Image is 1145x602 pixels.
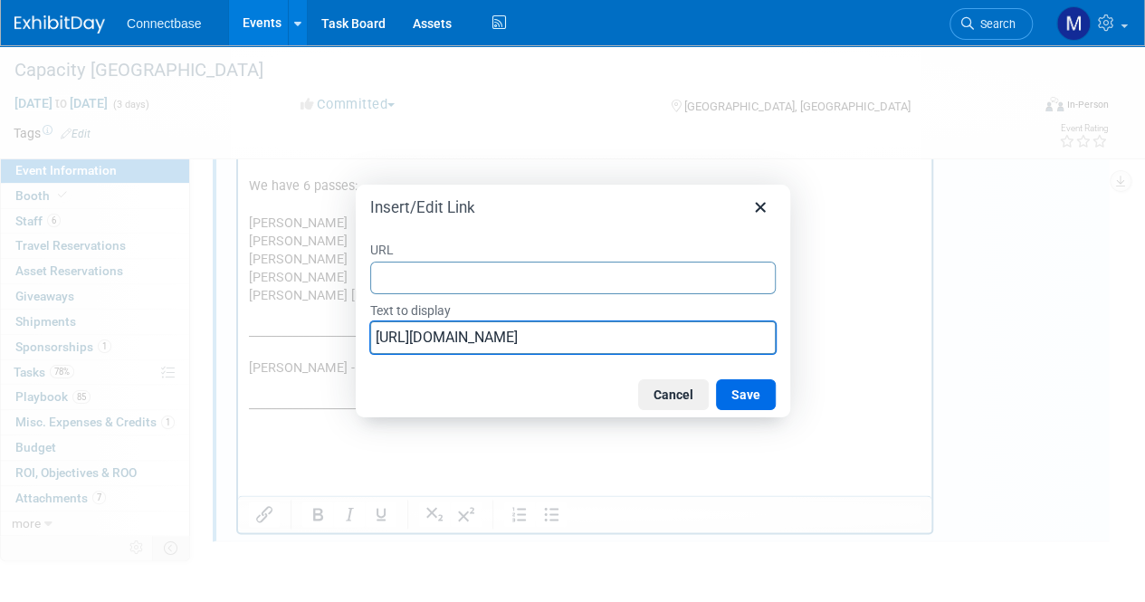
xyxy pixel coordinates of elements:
body: Rich Text Area. Press ALT-0 for help. [10,7,684,589]
label: Text to display [370,298,776,321]
b: Timings: [11,226,62,242]
span: Connectbase [127,16,202,31]
button: Save [716,379,776,410]
label: URL [370,237,776,261]
span: Search [974,17,1016,31]
p: Passes Pricing: [URL][DOMAIN_NAME] Planning Portal - [URL][DOMAIN_NAME] Awards Ceremony: Indigo a... [11,7,683,589]
img: ExhibitDay [14,15,105,33]
b: Dress Code: [11,172,81,187]
button: Cancel [638,379,709,410]
button: Close [745,192,776,223]
a: Search [949,8,1033,40]
img: Mary Ann Rose [1056,6,1091,41]
b: Venue: [11,81,52,96]
h1: Insert/Edit Link [370,197,475,217]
